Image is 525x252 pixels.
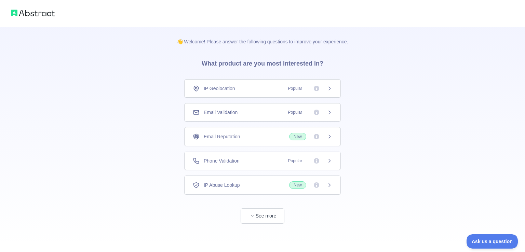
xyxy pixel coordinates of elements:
p: 👋 Welcome! Please answer the following questions to improve your experience. [166,27,359,45]
span: Popular [284,157,306,164]
button: See more [241,208,284,224]
span: Phone Validation [204,157,240,164]
iframe: Toggle Customer Support [467,234,518,249]
span: Popular [284,109,306,116]
span: New [289,133,306,140]
span: New [289,181,306,189]
span: IP Abuse Lookup [204,182,240,188]
img: Abstract logo [11,8,55,18]
span: Email Reputation [204,133,240,140]
span: Email Validation [204,109,238,116]
span: Popular [284,85,306,92]
span: IP Geolocation [204,85,235,92]
h3: What product are you most interested in? [191,45,334,79]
